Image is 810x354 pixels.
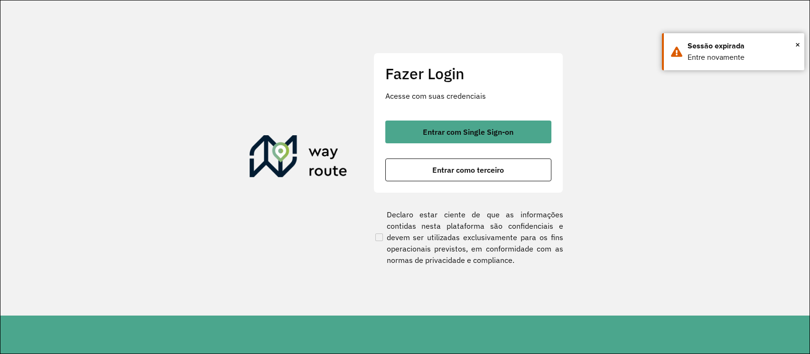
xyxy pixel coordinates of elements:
[423,128,513,136] span: Entrar com Single Sign-on
[373,209,563,266] label: Declaro estar ciente de que as informações contidas nesta plataforma são confidenciais e devem se...
[385,121,551,143] button: button
[385,65,551,83] h2: Fazer Login
[795,37,800,52] span: ×
[385,158,551,181] button: button
[385,90,551,102] p: Acesse com suas credenciais
[250,135,347,181] img: Roteirizador AmbevTech
[688,52,797,63] div: Entre novamente
[688,40,797,52] div: Sessão expirada
[432,166,504,174] span: Entrar como terceiro
[795,37,800,52] button: Close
